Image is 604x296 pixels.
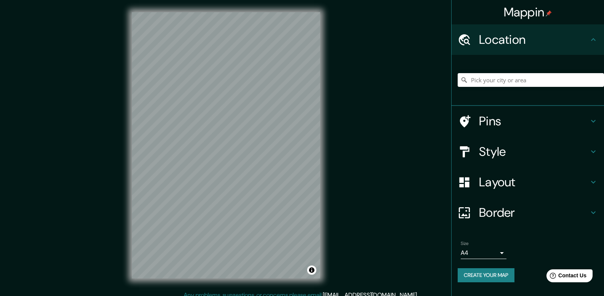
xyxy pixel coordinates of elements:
[307,266,316,275] button: Toggle attribution
[452,197,604,228] div: Border
[479,174,589,190] h4: Layout
[461,247,506,259] div: A4
[546,10,552,16] img: pin-icon.png
[536,266,596,288] iframe: Help widget launcher
[452,24,604,55] div: Location
[458,268,514,282] button: Create your map
[479,205,589,220] h4: Border
[452,106,604,136] div: Pins
[461,240,469,247] label: Size
[479,144,589,159] h4: Style
[452,167,604,197] div: Layout
[479,114,589,129] h4: Pins
[458,73,604,87] input: Pick your city or area
[452,136,604,167] div: Style
[504,5,552,20] h4: Mappin
[132,12,320,278] canvas: Map
[479,32,589,47] h4: Location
